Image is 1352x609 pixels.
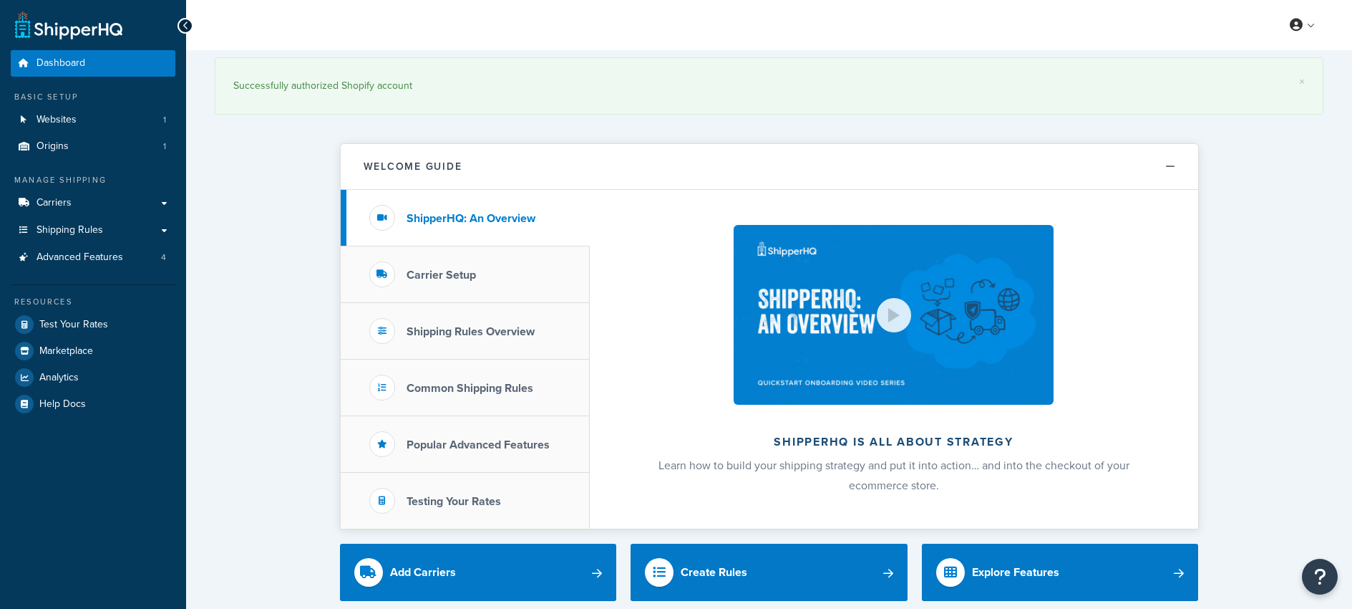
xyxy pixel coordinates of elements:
a: Help Docs [11,391,175,417]
a: Test Your Rates [11,312,175,337]
span: Marketplace [39,345,93,358]
div: Explore Features [972,562,1059,582]
span: Learn how to build your shipping strategy and put it into action… and into the checkout of your e... [658,457,1129,494]
a: Websites1 [11,107,175,133]
h3: ShipperHQ: An Overview [407,212,535,225]
span: Origins [37,140,69,153]
div: Resources [11,296,175,308]
a: Add Carriers [340,544,617,601]
span: Help Docs [39,398,86,411]
button: Welcome Guide [341,144,1198,190]
a: Marketplace [11,338,175,364]
h3: Shipping Rules Overview [407,325,535,338]
div: Manage Shipping [11,174,175,186]
a: Shipping Rules [11,217,175,244]
a: Advanced Features4 [11,244,175,271]
div: Add Carriers [390,562,456,582]
span: Dashboard [37,57,85,69]
li: Advanced Features [11,244,175,271]
li: Websites [11,107,175,133]
a: × [1299,76,1305,87]
h3: Popular Advanced Features [407,438,550,451]
h3: Common Shipping Rules [407,382,533,395]
span: 1 [163,140,166,153]
span: Carriers [37,197,72,209]
h3: Carrier Setup [407,269,476,282]
span: Websites [37,114,77,126]
span: 1 [163,114,166,126]
span: Analytics [39,372,79,384]
div: Basic Setup [11,91,175,103]
div: Successfully authorized Shopify account [233,76,1305,96]
a: Carriers [11,190,175,216]
span: Advanced Features [37,251,123,264]
li: Origins [11,133,175,160]
a: Dashboard [11,50,175,77]
button: Open Resource Center [1302,559,1338,595]
h2: Welcome Guide [364,161,462,172]
a: Analytics [11,365,175,390]
a: Explore Features [922,544,1199,601]
a: Origins1 [11,133,175,160]
h2: ShipperHQ is all about strategy [628,436,1160,449]
a: Create Rules [631,544,908,601]
span: Test Your Rates [39,319,108,331]
div: Create Rules [681,562,747,582]
img: ShipperHQ is all about strategy [734,225,1053,405]
span: 4 [161,251,166,264]
h3: Testing Your Rates [407,495,501,508]
span: Shipping Rules [37,224,103,236]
